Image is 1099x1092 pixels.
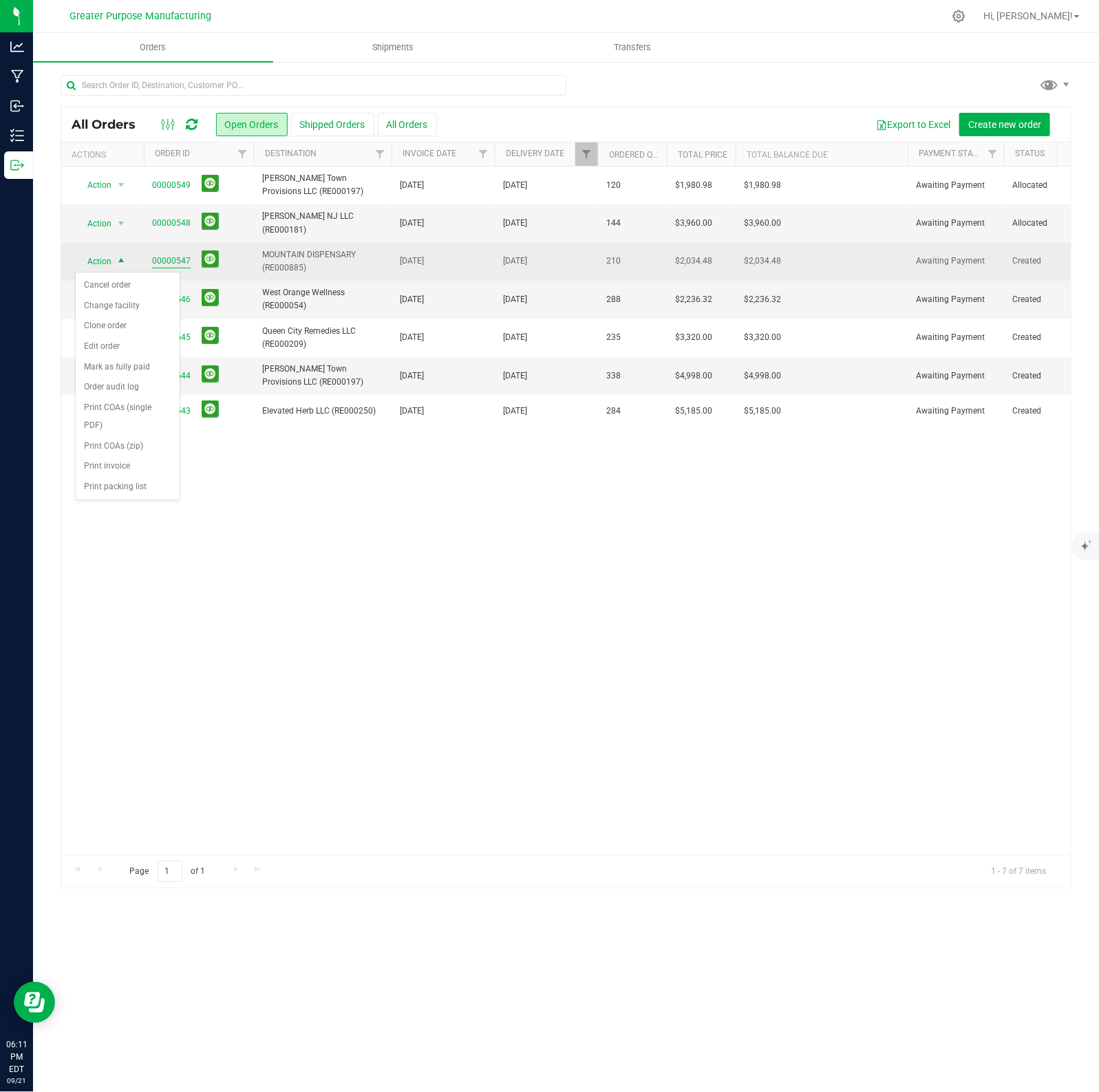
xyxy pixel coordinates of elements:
a: Filter [231,142,254,166]
span: $2,034.48 [675,255,712,268]
span: Greater Purpose Manufacturing [70,10,211,22]
span: select [113,252,130,271]
span: [DATE] [503,255,527,268]
input: Search Order ID, Destination, Customer PO... [61,75,566,96]
div: Manage settings [950,10,968,23]
span: Action [75,175,112,195]
span: Awaiting Payment [916,293,996,306]
span: $4,998.00 [675,370,712,383]
span: Created [1012,370,1099,383]
a: Destination [265,149,317,158]
inline-svg: Manufacturing [10,69,24,83]
a: Invoice Date [403,149,456,158]
li: Print COAs (single PDF) [76,398,180,436]
span: [PERSON_NAME] Town Provisions LLC (RE000197) [262,363,383,389]
a: 00000548 [152,217,191,230]
span: $2,236.32 [744,293,781,306]
span: [DATE] [400,179,424,192]
span: 120 [606,179,621,192]
button: Shipped Orders [291,113,374,136]
span: [DATE] [503,293,527,306]
span: Shipments [354,41,432,54]
a: Order ID [155,149,190,158]
span: [DATE] [400,217,424,230]
a: Filter [369,142,392,166]
span: [DATE] [400,255,424,268]
li: Print invoice [76,456,180,477]
inline-svg: Inventory [10,129,24,142]
span: select [113,175,130,195]
span: 1 - 7 of 7 items [980,861,1057,881]
a: Filter [981,142,1004,166]
span: Awaiting Payment [916,331,996,344]
span: Queen City Remedies LLC (RE000209) [262,325,383,351]
a: Transfers [513,33,753,62]
span: Created [1012,255,1099,268]
span: [DATE] [503,179,527,192]
inline-svg: Analytics [10,40,24,54]
span: Created [1012,405,1099,418]
p: 09/21 [6,1075,27,1086]
button: All Orders [378,113,437,136]
a: 00000549 [152,179,191,192]
span: Elevated Herb LLC (RE000250) [262,405,383,418]
p: 06:11 PM EDT [6,1038,27,1075]
span: 235 [606,331,621,344]
span: [DATE] [400,370,424,383]
span: Awaiting Payment [916,405,996,418]
span: Allocated [1012,179,1099,192]
a: Orders [33,33,273,62]
inline-svg: Outbound [10,158,24,172]
span: [PERSON_NAME] NJ LLC (RE000181) [262,210,383,236]
span: [DATE] [400,293,424,306]
span: Orders [121,41,184,54]
a: Ordered qty [609,150,662,160]
span: Hi, [PERSON_NAME]! [983,10,1073,21]
span: 338 [606,370,621,383]
a: Payment Status [919,149,988,158]
span: $3,960.00 [744,217,781,230]
span: $4,998.00 [744,370,781,383]
span: [PERSON_NAME] Town Provisions LLC (RE000197) [262,172,383,198]
div: Actions [72,150,138,160]
span: Created [1012,331,1099,344]
a: Status [1015,149,1045,158]
span: Transfers [595,41,670,54]
span: $5,185.00 [744,405,781,418]
span: Page of 1 [118,861,217,882]
span: Allocated [1012,217,1099,230]
a: Delivery Date [506,149,564,158]
span: $2,236.32 [675,293,712,306]
a: Filter [472,142,495,166]
span: [DATE] [503,370,527,383]
button: Open Orders [216,113,288,136]
a: Shipments [273,33,513,62]
span: West Orange Wellness (RE000054) [262,286,383,312]
span: $1,980.98 [744,179,781,192]
li: Mark as fully paid [76,357,180,378]
span: $3,320.00 [744,331,781,344]
span: $2,034.48 [744,255,781,268]
li: Clone order [76,316,180,336]
span: Create new order [968,119,1041,130]
span: 288 [606,293,621,306]
span: Awaiting Payment [916,217,996,230]
span: [DATE] [400,405,424,418]
span: Action [75,214,112,233]
a: 00000547 [152,255,191,268]
button: Export to Excel [867,113,959,136]
span: $3,320.00 [675,331,712,344]
inline-svg: Inbound [10,99,24,113]
span: Awaiting Payment [916,370,996,383]
span: Action [75,252,112,271]
th: Total Balance Due [736,142,908,167]
input: 1 [158,861,182,882]
span: $1,980.98 [675,179,712,192]
iframe: Resource center [14,982,55,1023]
span: $5,185.00 [675,405,712,418]
a: Filter [575,142,598,166]
a: Total Price [678,150,727,160]
span: [DATE] [503,217,527,230]
li: Order audit log [76,377,180,398]
span: Awaiting Payment [916,179,996,192]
